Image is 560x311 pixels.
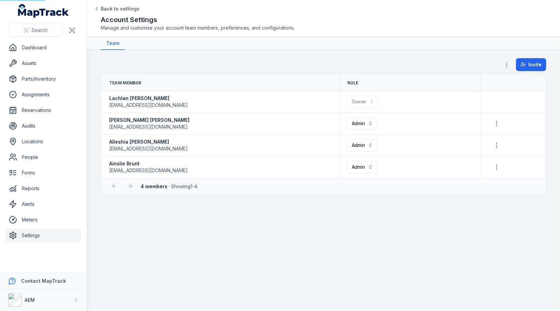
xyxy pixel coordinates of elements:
[141,183,167,189] strong: 4 members
[5,229,81,242] a: Settings
[347,117,377,130] button: Admin
[5,182,81,195] a: Reports
[109,95,188,102] strong: Lachlan [PERSON_NAME]
[109,167,188,174] span: [EMAIL_ADDRESS][DOMAIN_NAME]
[109,80,141,86] span: Team Member
[101,24,546,31] span: Manage and customise your account team members, preferences, and configurations.
[5,150,81,164] a: People
[101,5,139,12] span: Back to settings
[101,15,546,24] h2: Account Settings
[8,24,63,37] button: Search
[141,183,197,189] span: · Showing 1 - 4
[32,27,48,34] span: Search
[109,160,188,167] strong: Ainslie Brunt
[529,61,542,68] span: Invite
[18,4,69,18] a: MapTrack
[5,213,81,227] a: Meters
[347,80,359,86] span: Role
[109,102,188,109] span: [EMAIL_ADDRESS][DOMAIN_NAME]
[5,166,81,180] a: Forms
[347,139,377,152] button: Admin
[109,145,188,152] span: [EMAIL_ADDRESS][DOMAIN_NAME]
[5,72,81,86] a: Parts/Inventory
[5,103,81,117] a: Reservations
[24,297,35,303] strong: AEM
[5,41,81,54] a: Dashboard
[5,56,81,70] a: Assets
[5,197,81,211] a: Alerts
[21,278,66,284] strong: Contact MapTrack
[101,37,125,50] a: Team
[5,119,81,133] a: Audits
[94,5,139,12] a: Back to settings
[5,135,81,148] a: Locations
[347,161,377,174] button: Admin
[109,117,190,124] strong: [PERSON_NAME] [PERSON_NAME]
[109,138,188,145] strong: Alleshia [PERSON_NAME]
[5,88,81,101] a: Assignments
[516,58,546,71] button: Invite
[109,124,188,130] span: [EMAIL_ADDRESS][DOMAIN_NAME]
